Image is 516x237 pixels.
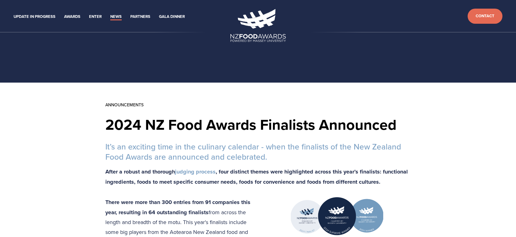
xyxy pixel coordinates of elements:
[110,13,122,20] a: News
[130,13,150,20] a: Partners
[159,13,185,20] a: Gala Dinner
[175,168,216,175] a: judging process
[105,168,175,176] strong: After a robust and thorough
[105,142,411,162] h3: It’s an exciting time in the culinary calendar - when the finalists of the New Zealand Food Award...
[105,198,252,216] strong: There were more than 300 entries from 91 companies this year, resulting in 64 outstanding finalists
[105,168,409,186] strong: , four distinct themes were highlighted across this year’s finalists: functional ingredients, foo...
[175,168,216,176] strong: judging process
[468,9,502,24] a: Contact
[105,117,411,132] h1: 2024 NZ Food Awards Finalists Announced
[64,13,80,20] a: Awards
[105,102,144,108] a: Announcements
[89,13,102,20] a: Enter
[14,13,55,20] a: Update in Progress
